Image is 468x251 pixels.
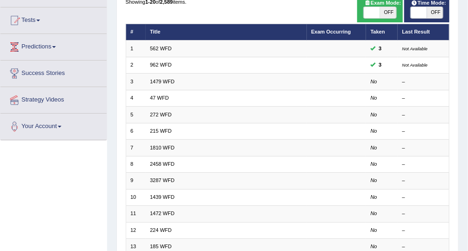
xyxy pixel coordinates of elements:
[398,24,449,40] th: Last Result
[402,243,445,251] div: –
[150,79,175,84] a: 1479 WFD
[0,61,107,84] a: Success Stories
[0,114,107,137] a: Your Account
[402,177,445,184] div: –
[371,194,377,200] em: No
[126,74,146,90] td: 3
[402,95,445,102] div: –
[126,206,146,222] td: 11
[371,177,377,183] em: No
[402,111,445,119] div: –
[126,41,146,57] td: 1
[371,227,377,233] em: No
[311,29,351,34] a: Exam Occurring
[126,90,146,106] td: 4
[380,7,396,18] span: OFF
[126,140,146,156] td: 7
[150,161,175,167] a: 2458 WFD
[371,95,377,101] em: No
[427,7,443,18] span: OFF
[371,128,377,134] em: No
[0,87,107,110] a: Strategy Videos
[150,194,175,200] a: 1439 WFD
[126,222,146,238] td: 12
[0,7,107,31] a: Tests
[402,161,445,168] div: –
[371,112,377,117] em: No
[150,145,175,150] a: 1810 WFD
[126,24,146,40] th: #
[126,107,146,123] td: 5
[376,61,385,69] span: You can still take this question
[0,34,107,57] a: Predictions
[150,227,172,233] a: 224 WFD
[126,57,146,73] td: 2
[150,46,172,51] a: 562 WFD
[150,95,169,101] a: 47 WFD
[366,24,398,40] th: Taken
[126,123,146,139] td: 6
[371,161,377,167] em: No
[371,79,377,84] em: No
[150,128,172,134] a: 215 WFD
[126,173,146,189] td: 9
[402,210,445,217] div: –
[376,45,385,53] span: You can still take this question
[150,112,172,117] a: 272 WFD
[371,145,377,150] em: No
[371,210,377,216] em: No
[126,189,146,205] td: 10
[126,156,146,172] td: 8
[402,194,445,201] div: –
[150,210,175,216] a: 1472 WFD
[402,128,445,135] div: –
[150,244,172,249] a: 185 WFD
[402,62,428,68] small: Not Available
[371,244,377,249] em: No
[402,227,445,234] div: –
[150,62,172,68] a: 962 WFD
[402,46,428,51] small: Not Available
[402,78,445,86] div: –
[146,24,307,40] th: Title
[402,144,445,152] div: –
[150,177,175,183] a: 3287 WFD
